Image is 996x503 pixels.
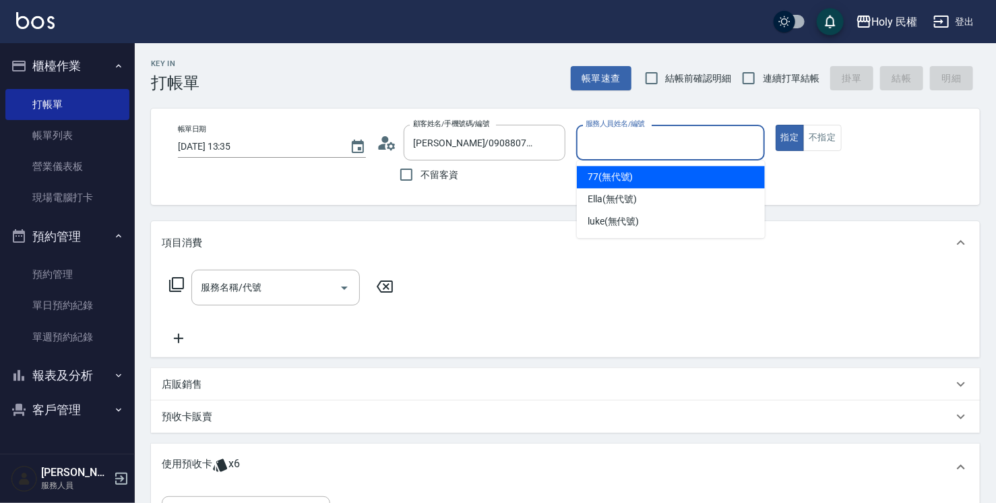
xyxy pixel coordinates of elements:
div: 項目消費 [151,221,980,264]
button: 帳單速查 [571,66,631,91]
span: Ella (無代號) [588,192,637,206]
h2: Key In [151,59,199,68]
button: Holy 民權 [850,8,923,36]
p: 項目消費 [162,236,202,250]
button: save [817,8,844,35]
input: YYYY/MM/DD hh:mm [178,136,336,158]
label: 顧客姓名/手機號碼/編號 [413,119,490,129]
span: luke (無代號) [588,214,640,229]
button: 登出 [928,9,980,34]
a: 現場電腦打卡 [5,182,129,213]
div: 預收卡販賣 [151,401,980,433]
button: 報表及分析 [5,358,129,393]
button: Open [334,277,355,299]
label: 帳單日期 [178,124,206,134]
h3: 打帳單 [151,73,199,92]
div: 使用預收卡x6 [151,444,980,491]
img: Logo [16,12,55,29]
p: 店販銷售 [162,378,202,392]
span: 77 (無代號) [588,170,633,184]
span: 不留客資 [421,168,458,182]
div: Holy 民權 [872,13,918,30]
button: 指定 [776,125,805,151]
p: 預收卡販賣 [162,410,212,424]
span: 連續打單結帳 [763,71,819,86]
span: x6 [228,457,240,477]
a: 單週預約紀錄 [5,322,129,353]
button: Choose date, selected date is 2025-09-11 [342,131,374,163]
h5: [PERSON_NAME] [41,466,110,479]
a: 打帳單 [5,89,129,120]
a: 帳單列表 [5,120,129,151]
label: 服務人員姓名/編號 [586,119,645,129]
button: 不指定 [803,125,841,151]
a: 預約管理 [5,259,129,290]
a: 單日預約紀錄 [5,290,129,321]
div: 店販銷售 [151,368,980,401]
p: 服務人員 [41,479,110,492]
a: 營業儀表板 [5,151,129,182]
img: Person [11,465,38,492]
p: 使用預收卡 [162,457,212,477]
span: 結帳前確認明細 [666,71,732,86]
button: 客戶管理 [5,392,129,427]
button: 櫃檯作業 [5,49,129,84]
button: 預約管理 [5,219,129,254]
